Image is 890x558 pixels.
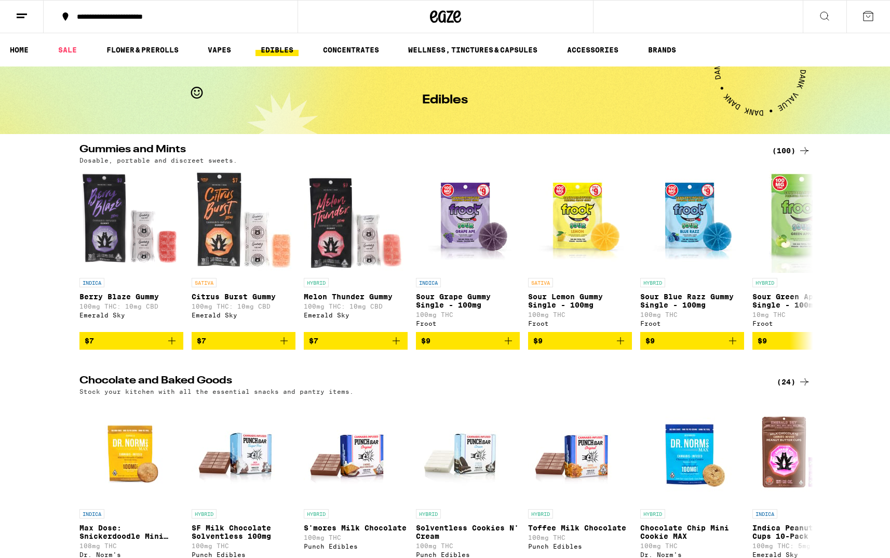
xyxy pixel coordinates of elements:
[640,169,744,273] img: Froot - Sour Blue Razz Gummy Single - 100mg
[752,509,777,519] p: INDICA
[752,311,856,318] p: 10mg THC
[192,293,295,301] p: Citrus Burst Gummy
[416,169,520,332] a: Open page for Sour Grape Gummy Single - 100mg from Froot
[197,337,206,345] span: $7
[528,169,632,273] img: Froot - Sour Lemon Gummy Single - 100mg
[79,169,183,273] img: Emerald Sky - Berry Blaze Gummy
[752,542,856,549] p: 100mg THC: 5mg CBD
[79,157,237,164] p: Dosable, portable and discreet sweets.
[752,551,856,558] div: Emerald Sky
[528,509,553,519] p: HYBRID
[528,311,632,318] p: 100mg THC
[79,542,183,549] p: 108mg THC
[416,278,441,287] p: INDICA
[304,543,408,550] div: Punch Edibles
[528,320,632,327] div: Froot
[562,44,624,56] a: ACCESSORIES
[192,278,217,287] p: SATIVA
[79,303,183,310] p: 100mg THC: 10mg CBD
[777,376,811,388] a: (24)
[304,293,408,301] p: Melon Thunder Gummy
[533,337,543,345] span: $9
[640,320,744,327] div: Froot
[85,337,94,345] span: $7
[416,320,520,327] div: Froot
[79,278,104,287] p: INDICA
[304,312,408,318] div: Emerald Sky
[304,524,408,532] p: S'mores Milk Chocolate
[403,44,543,56] a: WELLNESS, TINCTURES & CAPSULES
[422,94,468,107] h1: Edibles
[640,542,744,549] p: 100mg THC
[304,332,408,350] button: Add to bag
[752,332,856,350] button: Add to bag
[640,278,665,287] p: HYBRID
[79,169,183,332] a: Open page for Berry Blaze Gummy from Emerald Sky
[304,534,408,541] p: 100mg THC
[192,509,217,519] p: HYBRID
[752,278,777,287] p: HYBRID
[192,524,295,540] p: SF Milk Chocolate Solventless 100mg
[772,144,811,157] div: (100)
[79,376,760,388] h2: Chocolate and Baked Goods
[758,337,767,345] span: $9
[6,7,75,16] span: Hi. Need any help?
[79,388,354,395] p: Stock your kitchen with all the essential snacks and pantry items.
[192,312,295,318] div: Emerald Sky
[79,400,183,504] img: Dr. Norm's - Max Dose: Snickerdoodle Mini Cookie - Indica
[752,169,856,273] img: Froot - Sour Green Apple Gummy Single - 100mg
[304,278,329,287] p: HYBRID
[640,293,744,309] p: Sour Blue Razz Gummy Single - 100mg
[79,293,183,301] p: Berry Blaze Gummy
[304,509,329,519] p: HYBRID
[79,332,183,350] button: Add to bag
[752,169,856,332] a: Open page for Sour Green Apple Gummy Single - 100mg from Froot
[79,312,183,318] div: Emerald Sky
[528,278,553,287] p: SATIVA
[416,524,520,540] p: Solventless Cookies N' Cream
[640,311,744,318] p: 100mg THC
[640,332,744,350] button: Add to bag
[640,524,744,540] p: Chocolate Chip Mini Cookie MAX
[309,337,318,345] span: $7
[416,169,520,273] img: Froot - Sour Grape Gummy Single - 100mg
[752,400,856,504] img: Emerald Sky - Indica Peanut Butter Cups 10-Pack
[421,337,430,345] span: $9
[5,44,34,56] a: HOME
[528,332,632,350] button: Add to bag
[192,169,295,332] a: Open page for Citrus Burst Gummy from Emerald Sky
[79,509,104,519] p: INDICA
[192,542,295,549] p: 100mg THC
[645,337,655,345] span: $9
[528,400,632,504] img: Punch Edibles - Toffee Milk Chocolate
[304,400,408,504] img: Punch Edibles - S'mores Milk Chocolate
[203,44,236,56] a: VAPES
[752,293,856,309] p: Sour Green Apple Gummy Single - 100mg
[640,509,665,519] p: HYBRID
[416,509,441,519] p: HYBRID
[528,524,632,532] p: Toffee Milk Chocolate
[192,332,295,350] button: Add to bag
[528,169,632,332] a: Open page for Sour Lemon Gummy Single - 100mg from Froot
[416,311,520,318] p: 100mg THC
[640,551,744,558] div: Dr. Norm's
[79,144,760,157] h2: Gummies and Mints
[304,169,408,332] a: Open page for Melon Thunder Gummy from Emerald Sky
[416,293,520,309] p: Sour Grape Gummy Single - 100mg
[416,400,520,504] img: Punch Edibles - Solventless Cookies N' Cream
[528,534,632,541] p: 100mg THC
[192,169,295,273] img: Emerald Sky - Citrus Burst Gummy
[416,332,520,350] button: Add to bag
[640,169,744,332] a: Open page for Sour Blue Razz Gummy Single - 100mg from Froot
[528,293,632,309] p: Sour Lemon Gummy Single - 100mg
[752,524,856,540] p: Indica Peanut Butter Cups 10-Pack
[255,44,299,56] a: EDIBLES
[101,44,184,56] a: FLOWER & PREROLLS
[528,543,632,550] div: Punch Edibles
[53,44,82,56] a: SALE
[79,551,183,558] div: Dr. Norm's
[192,303,295,310] p: 100mg THC: 10mg CBD
[318,44,384,56] a: CONCENTRATES
[752,320,856,327] div: Froot
[640,400,744,504] img: Dr. Norm's - Chocolate Chip Mini Cookie MAX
